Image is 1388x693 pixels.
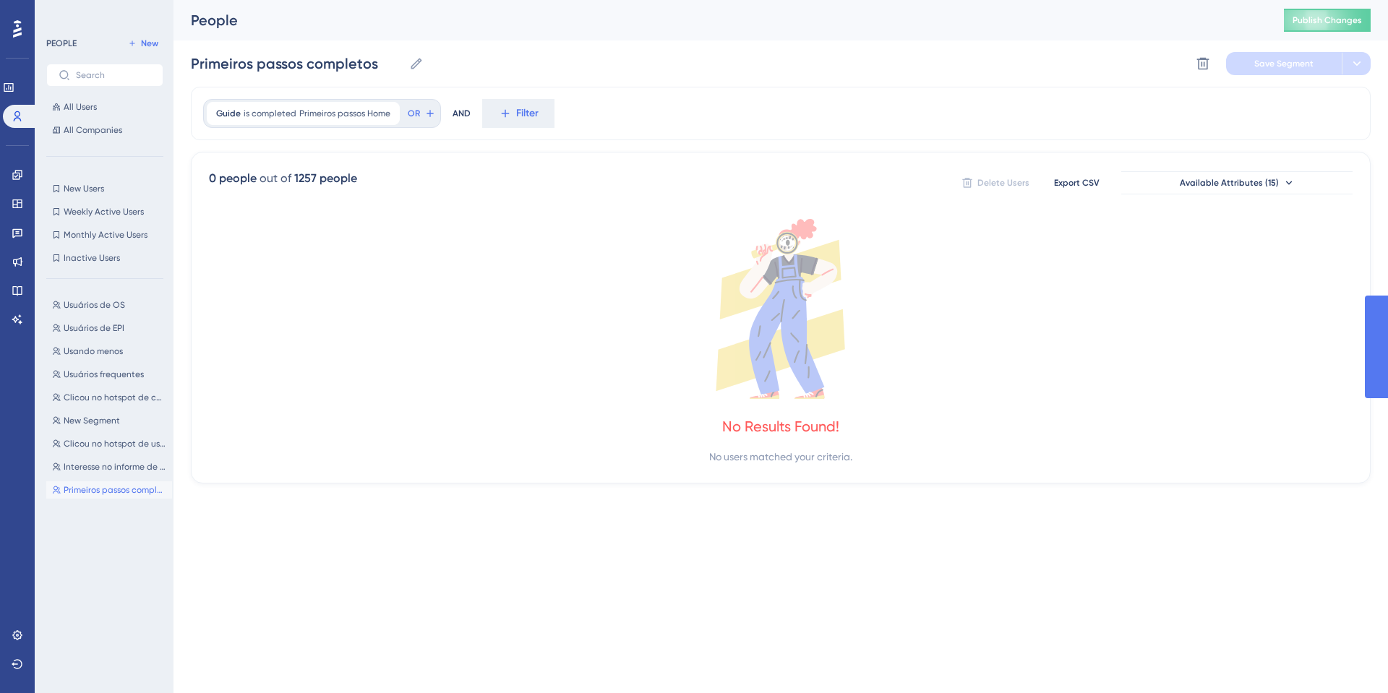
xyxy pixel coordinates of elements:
[46,121,163,139] button: All Companies
[1121,171,1353,194] button: Available Attributes (15)
[46,366,172,383] button: Usuários frequentes
[191,10,1248,30] div: People
[1180,177,1279,189] span: Available Attributes (15)
[722,416,839,436] div: No Results Found!
[453,99,471,128] div: AND
[1327,636,1371,679] iframe: UserGuiding AI Assistant Launcher
[64,101,97,113] span: All Users
[977,177,1029,189] span: Delete Users
[64,369,144,380] span: Usuários frequentes
[1054,177,1100,189] span: Export CSV
[209,170,257,187] div: 0 people
[244,108,296,119] span: is completed
[46,435,172,452] button: Clicou no hotspot de usuário
[64,392,166,403] span: Clicou no hotspot de checklist personalizado
[709,448,852,465] div: No users matched your criteria.
[408,108,420,119] span: OR
[46,412,172,429] button: New Segment
[46,343,172,360] button: Usando menos
[1040,171,1113,194] button: Export CSV
[46,203,163,220] button: Weekly Active Users
[299,108,390,119] span: Primeiros passos Home
[46,249,163,267] button: Inactive Users
[959,171,1032,194] button: Delete Users
[1284,9,1371,32] button: Publish Changes
[191,53,403,74] input: Segment Name
[406,102,437,125] button: OR
[516,105,539,122] span: Filter
[482,99,554,128] button: Filter
[294,170,357,187] div: 1257 people
[46,319,172,337] button: Usuários de EPI
[64,124,122,136] span: All Companies
[123,35,163,52] button: New
[46,180,163,197] button: New Users
[64,415,120,426] span: New Segment
[46,226,163,244] button: Monthly Active Users
[64,183,104,194] span: New Users
[76,70,151,80] input: Search
[216,108,241,119] span: Guide
[64,252,120,264] span: Inactive Users
[46,389,172,406] button: Clicou no hotspot de checklist personalizado
[260,170,291,187] div: out of
[46,38,77,49] div: PEOPLE
[1293,14,1362,26] span: Publish Changes
[64,461,166,473] span: Interesse no informe de condição de risco
[46,296,172,314] button: Usuários de OS
[64,299,125,311] span: Usuários de OS
[1226,52,1342,75] button: Save Segment
[64,345,123,357] span: Usando menos
[1254,58,1314,69] span: Save Segment
[64,322,124,334] span: Usuários de EPI
[46,98,163,116] button: All Users
[64,438,166,449] span: Clicou no hotspot de usuário
[64,229,147,241] span: Monthly Active Users
[64,206,144,218] span: Weekly Active Users
[64,484,166,496] span: Primeiros passos completos
[141,38,158,49] span: New
[46,481,172,499] button: Primeiros passos completos
[46,458,172,475] button: Interesse no informe de condição de risco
